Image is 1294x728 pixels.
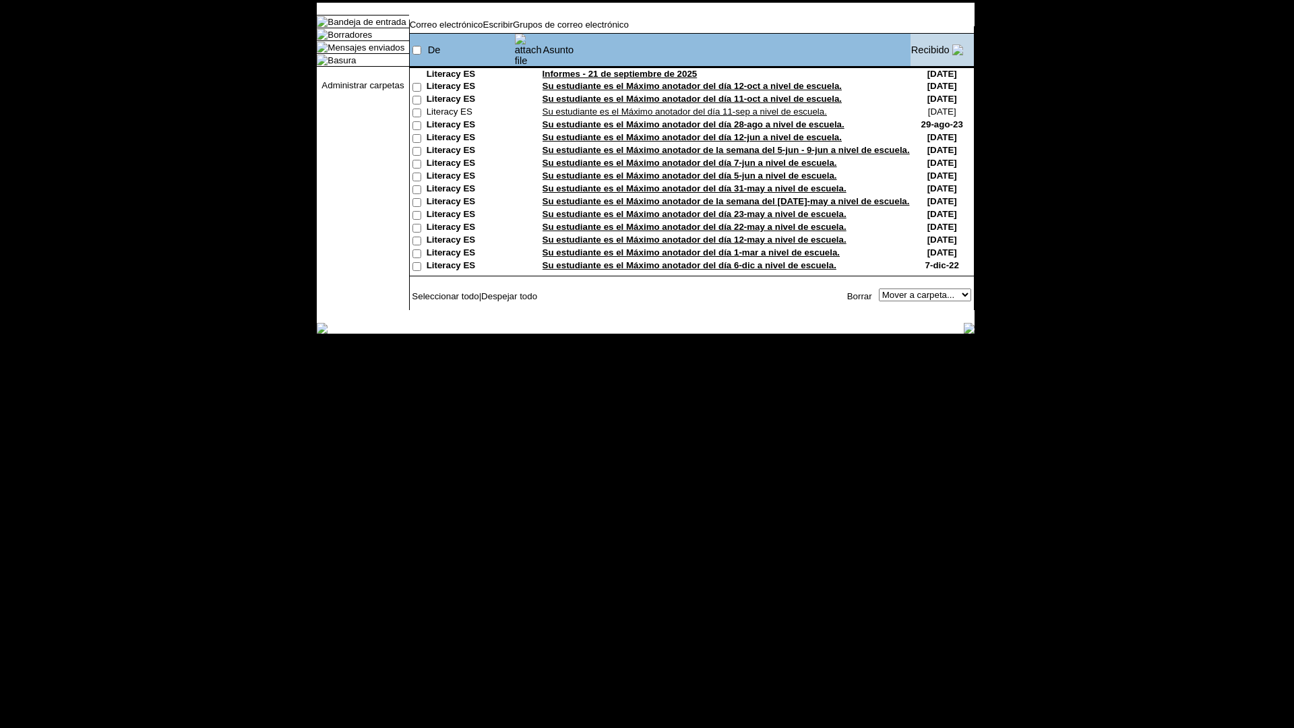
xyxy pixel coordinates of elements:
[513,20,629,30] a: Grupos de correo electrónico
[543,196,910,206] a: Su estudiante es el Máximo anotador de la semana del [DATE]-may a nivel de escuela.
[927,158,957,168] nobr: [DATE]
[543,235,846,245] a: Su estudiante es el Máximo anotador del día 12-may a nivel de escuela.
[543,44,574,55] a: Asunto
[927,94,957,104] nobr: [DATE]
[412,291,479,301] a: Seleccionar todo
[927,222,957,232] nobr: [DATE]
[543,119,844,129] a: Su estudiante es el Máximo anotador del día 28-ago a nivel de escuela.
[543,183,846,193] a: Su estudiante es el Máximo anotador del día 31-may a nivel de escuela.
[927,209,957,219] nobr: [DATE]
[927,235,957,245] nobr: [DATE]
[952,44,963,55] img: arrow_down.gif
[925,260,959,270] nobr: 7-dic-22
[427,69,514,81] td: Literacy ES
[483,20,513,30] a: Escribir
[427,81,514,94] td: Literacy ES
[543,171,837,181] a: Su estudiante es el Máximo anotador del día 5-jun a nivel de escuela.
[543,209,846,219] a: Su estudiante es el Máximo anotador del día 23-may a nivel de escuela.
[543,132,842,142] a: Su estudiante es el Máximo anotador del día 12-jun a nivel de escuela.
[543,158,837,168] a: Su estudiante es el Máximo anotador del día 7-jun a nivel de escuela.
[927,183,957,193] nobr: [DATE]
[921,119,963,129] nobr: 29-ago-23
[543,260,836,270] a: Su estudiante es el Máximo anotador del día 6-dic a nivel de escuela.
[964,323,975,334] img: table_footer_right.gif
[328,42,404,53] a: Mensajes enviados
[328,55,356,65] a: Basura
[427,158,514,171] td: Literacy ES
[543,145,910,155] a: Su estudiante es el Máximo anotador de la semana del 5-jun - 9-jun a nivel de escuela.
[410,289,574,303] td: |
[543,69,698,79] a: Informes - 21 de septiembre de 2025
[427,196,514,209] td: Literacy ES
[515,34,542,66] img: attach file
[328,17,406,27] a: Bandeja de entrada
[328,30,372,40] a: Borradores
[427,132,514,145] td: Literacy ES
[317,323,328,334] img: table_footer_left.gif
[847,291,872,301] a: Borrar
[427,94,514,107] td: Literacy ES
[911,44,950,55] a: Recibido
[427,183,514,196] td: Literacy ES
[428,44,441,55] a: De
[928,107,956,117] nobr: [DATE]
[427,145,514,158] td: Literacy ES
[481,291,537,301] a: Despejar todo
[427,222,514,235] td: Literacy ES
[427,247,514,260] td: Literacy ES
[543,81,842,91] a: Su estudiante es el Máximo anotador del día 12-oct a nivel de escuela.
[409,310,975,311] img: black_spacer.gif
[317,29,328,40] img: folder_icon.gif
[317,16,328,27] img: folder_icon_pick.gif
[427,260,514,273] td: Literacy ES
[427,171,514,183] td: Literacy ES
[543,107,827,117] a: Su estudiante es el Máximo anotador del día 11-sep a nivel de escuela.
[317,55,328,65] img: folder_icon.gif
[927,196,957,206] nobr: [DATE]
[543,222,846,232] a: Su estudiante es el Máximo anotador del día 22-may a nivel de escuela.
[317,42,328,53] img: folder_icon.gif
[427,235,514,247] td: Literacy ES
[410,20,483,30] a: Correo electrónico
[427,119,514,132] td: Literacy ES
[927,69,957,79] nobr: [DATE]
[321,80,404,90] a: Administrar carpetas
[543,247,840,257] a: Su estudiante es el Máximo anotador del día 1-mar a nivel de escuela.
[927,145,957,155] nobr: [DATE]
[927,132,957,142] nobr: [DATE]
[927,81,957,91] nobr: [DATE]
[927,247,957,257] nobr: [DATE]
[427,107,514,119] td: Literacy ES
[927,171,957,181] nobr: [DATE]
[427,209,514,222] td: Literacy ES
[543,94,842,104] a: Su estudiante es el Máximo anotador del día 11-oct a nivel de escuela.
